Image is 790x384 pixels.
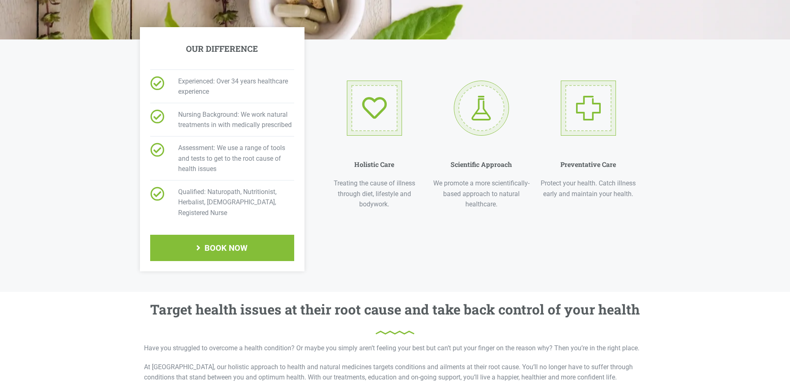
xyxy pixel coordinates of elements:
h6: Preventative Care [560,160,616,168]
h6: Holistic Care [354,160,394,168]
p: Treating the cause of illness through diet, lifestyle and bodywork. [325,178,424,210]
span: BOOK NOW [204,244,248,252]
a: BOOK NOW [150,235,294,261]
h3: Target health issues at their root cause and take back control of your health [150,300,640,335]
p: Protect your health. Catch illness early and maintain your health. [539,178,638,199]
span: Qualified: Naturopath, Nutritionist, Herbalist, [DEMOGRAPHIC_DATA], Registered Nurse [168,187,294,218]
h5: OUR DIFFERENCE [186,44,258,53]
span: Experienced: Over 34 years healthcare experience [168,76,294,97]
p: At [GEOGRAPHIC_DATA], our holistic approach to health and natural medicines targets conditions an... [144,362,646,383]
p: Have you struggled to overcome a health condition? Or maybe you simply aren’t feeling your best b... [144,343,646,354]
h6: Scientific Approach [451,160,512,168]
p: We promote a more scientifically-based approach to natural healthcare. [432,178,531,210]
span: Assessment: We use a range of tools and tests to get to the root cause of health issues [168,143,294,174]
span: Nursing Background: We work natural treatments in with medically prescribed [168,109,294,130]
